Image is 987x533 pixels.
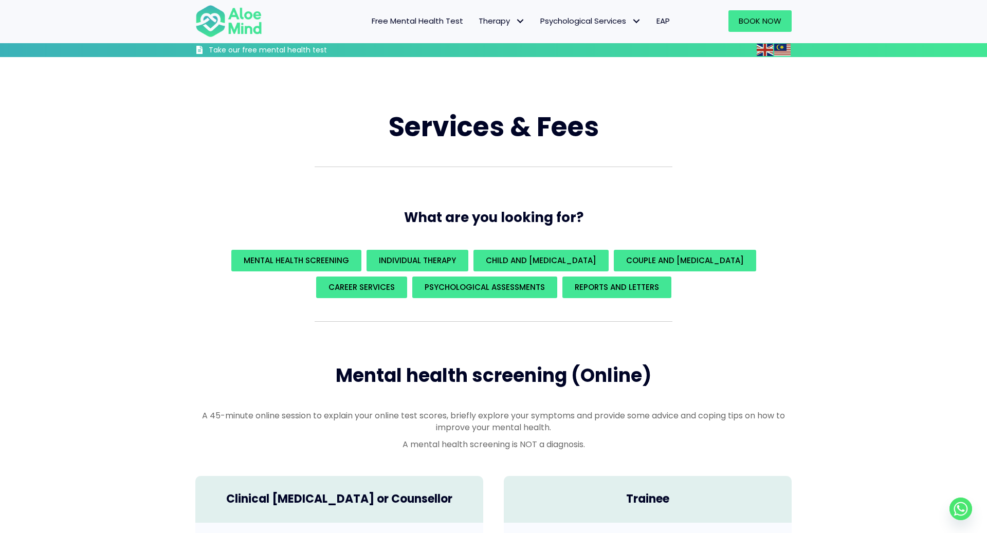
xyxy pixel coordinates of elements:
span: EAP [656,15,670,26]
p: A mental health screening is NOT a diagnosis. [195,438,792,450]
a: TherapyTherapy: submenu [471,10,533,32]
span: Psychological Services [540,15,641,26]
a: EAP [649,10,678,32]
a: Child and [MEDICAL_DATA] [473,250,609,271]
a: Free Mental Health Test [364,10,471,32]
a: English [757,44,774,56]
span: Mental health screening (Online) [336,362,651,389]
span: Child and [MEDICAL_DATA] [486,255,596,266]
a: Career Services [316,277,407,298]
a: Individual Therapy [367,250,468,271]
h4: Clinical [MEDICAL_DATA] or Counsellor [206,491,473,507]
span: Individual Therapy [379,255,456,266]
span: Psychological Services: submenu [629,14,644,29]
img: ms [774,44,791,56]
a: Mental Health Screening [231,250,361,271]
span: Therapy [479,15,525,26]
span: Services & Fees [389,108,599,145]
a: Whatsapp [949,498,972,520]
h4: Trainee [514,491,781,507]
a: Psychological assessments [412,277,557,298]
nav: Menu [276,10,678,32]
img: Aloe mind Logo [195,4,262,38]
span: Free Mental Health Test [372,15,463,26]
span: What are you looking for? [404,208,583,227]
a: Psychological ServicesPsychological Services: submenu [533,10,649,32]
span: REPORTS AND LETTERS [575,282,659,292]
span: Mental Health Screening [244,255,349,266]
p: A 45-minute online session to explain your online test scores, briefly explore your symptoms and ... [195,410,792,433]
div: What are you looking for? [195,247,792,301]
span: Psychological assessments [425,282,545,292]
span: Couple and [MEDICAL_DATA] [626,255,744,266]
a: Malay [774,44,792,56]
span: Book Now [739,15,781,26]
h3: Take our free mental health test [209,45,382,56]
a: Book Now [728,10,792,32]
a: REPORTS AND LETTERS [562,277,671,298]
span: Therapy: submenu [513,14,527,29]
a: Couple and [MEDICAL_DATA] [614,250,756,271]
img: en [757,44,773,56]
a: Take our free mental health test [195,45,382,57]
span: Career Services [328,282,395,292]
